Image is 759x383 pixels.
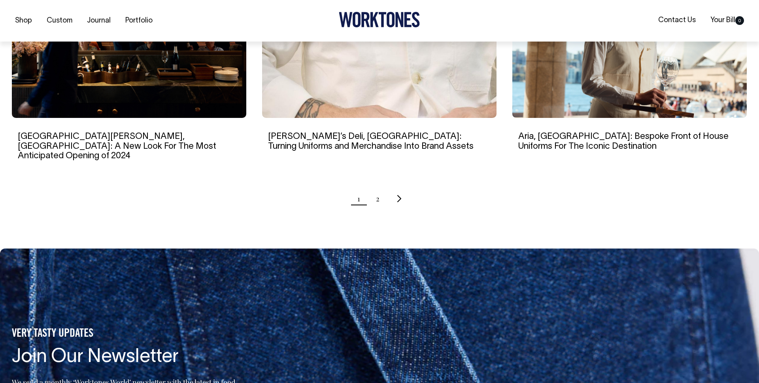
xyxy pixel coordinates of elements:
a: Portfolio [122,14,156,27]
nav: Pagination [12,189,747,209]
h5: VERY TASTY UPDATES [12,327,240,341]
a: Next page [395,189,402,209]
a: Your Bill0 [707,14,747,27]
a: [PERSON_NAME]’s Deli, [GEOGRAPHIC_DATA]: Turning Uniforms and Merchandise Into Brand Assets [268,133,474,150]
a: [GEOGRAPHIC_DATA][PERSON_NAME], [GEOGRAPHIC_DATA]: A New Look For The Most Anticipated Opening of... [18,133,216,159]
span: Page 1 [357,189,360,209]
span: 0 [735,16,744,25]
a: Contact Us [655,14,699,27]
a: Aria, [GEOGRAPHIC_DATA]: Bespoke Front of House Uniforms For The Iconic Destination [518,133,729,150]
h4: Join Our Newsletter [12,347,240,368]
a: Page 2 [376,189,379,209]
a: Shop [12,14,35,27]
a: Journal [84,14,114,27]
a: Custom [43,14,76,27]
